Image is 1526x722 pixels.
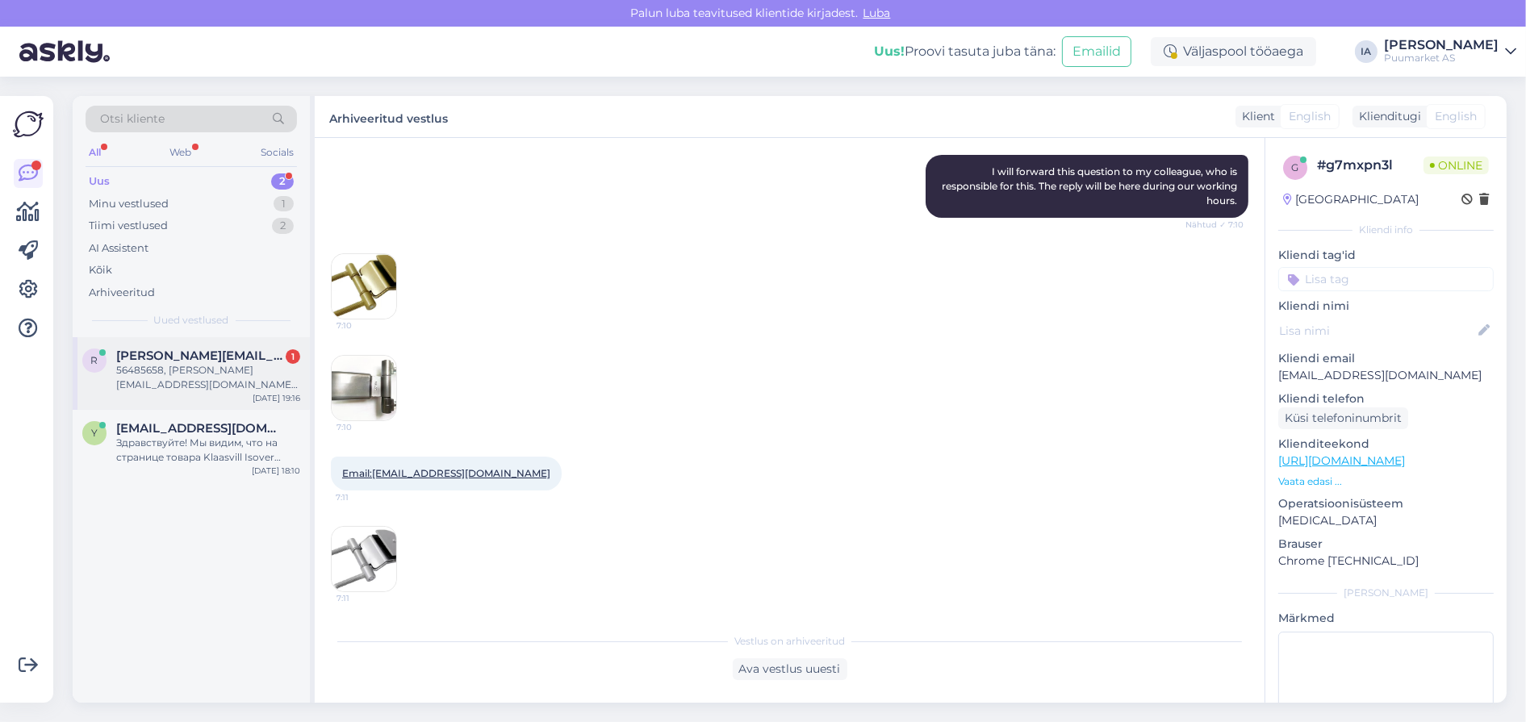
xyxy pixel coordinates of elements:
[1435,108,1477,125] span: English
[1279,322,1475,340] input: Lisa nimi
[1278,610,1494,627] p: Märkmed
[1278,474,1494,489] p: Vaata edasi ...
[1317,156,1424,175] div: # g7mxpn3l
[116,363,300,392] div: 56485658, [PERSON_NAME][EMAIL_ADDRESS][DOMAIN_NAME]. eraklient
[1278,436,1494,453] p: Klienditeekond
[257,142,297,163] div: Socials
[1278,298,1494,315] p: Kliendi nimi
[154,313,229,328] span: Uued vestlused
[342,467,550,479] a: Email:[EMAIL_ADDRESS][DOMAIN_NAME]
[1384,39,1516,65] a: [PERSON_NAME]Puumarket AS
[329,106,448,127] label: Arhiveeritud vestlus
[1352,108,1421,125] div: Klienditugi
[116,348,284,363] span: Raimo.laanemets@gmail.com
[91,427,98,439] span: y
[1151,37,1316,66] div: Väljaspool tööaega
[733,658,847,680] div: Ava vestlus uuesti
[1062,36,1131,67] button: Emailid
[1384,52,1499,65] div: Puumarket AS
[1278,536,1494,553] p: Brauser
[167,142,195,163] div: Web
[116,421,284,436] span: yamahavod@icloud.com
[89,218,168,234] div: Tiimi vestlused
[336,491,396,503] span: 7:11
[1292,161,1299,173] span: g
[89,262,112,278] div: Kõik
[332,254,396,319] img: Attachment
[89,173,110,190] div: Uus
[1278,553,1494,570] p: Chrome [TECHNICAL_ID]
[1278,350,1494,367] p: Kliendi email
[274,196,294,212] div: 1
[1289,108,1331,125] span: English
[859,6,896,20] span: Luba
[337,319,397,332] span: 7:10
[252,465,300,477] div: [DATE] 18:10
[1278,453,1405,468] a: [URL][DOMAIN_NAME]
[272,218,294,234] div: 2
[1278,407,1408,429] div: Küsi telefoninumbrit
[89,285,155,301] div: Arhiveeritud
[734,634,845,649] span: Vestlus on arhiveeritud
[89,240,148,257] div: AI Assistent
[1235,108,1275,125] div: Klient
[337,421,397,433] span: 7:10
[1278,512,1494,529] p: [MEDICAL_DATA]
[286,349,300,364] div: 1
[1278,223,1494,237] div: Kliendi info
[1424,157,1489,174] span: Online
[86,142,104,163] div: All
[1384,39,1499,52] div: [PERSON_NAME]
[1278,586,1494,600] div: [PERSON_NAME]
[874,42,1056,61] div: Proovi tasuta juba täna:
[89,196,169,212] div: Minu vestlused
[100,111,165,127] span: Otsi kliente
[271,173,294,190] div: 2
[1183,219,1244,231] span: Nähtud ✓ 7:10
[874,44,905,59] b: Uus!
[13,109,44,140] img: Askly Logo
[91,354,98,366] span: R
[332,356,396,420] img: Attachment
[1283,191,1419,208] div: [GEOGRAPHIC_DATA]
[116,436,300,465] div: Здравствуйте! Мы видим, что на странице товара Klaasvill Isover Acoustic 66x610x1310mm (12,78m2) ...
[1278,247,1494,264] p: Kliendi tag'id
[942,165,1240,207] span: I will forward this question to my colleague, who is responsible for this. The reply will be here...
[1278,390,1494,407] p: Kliendi telefon
[1278,267,1494,291] input: Lisa tag
[1278,367,1494,384] p: [EMAIL_ADDRESS][DOMAIN_NAME]
[253,392,300,404] div: [DATE] 19:16
[337,592,397,604] span: 7:11
[332,527,396,591] img: Attachment
[1278,495,1494,512] p: Operatsioonisüsteem
[1355,40,1378,63] div: IA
